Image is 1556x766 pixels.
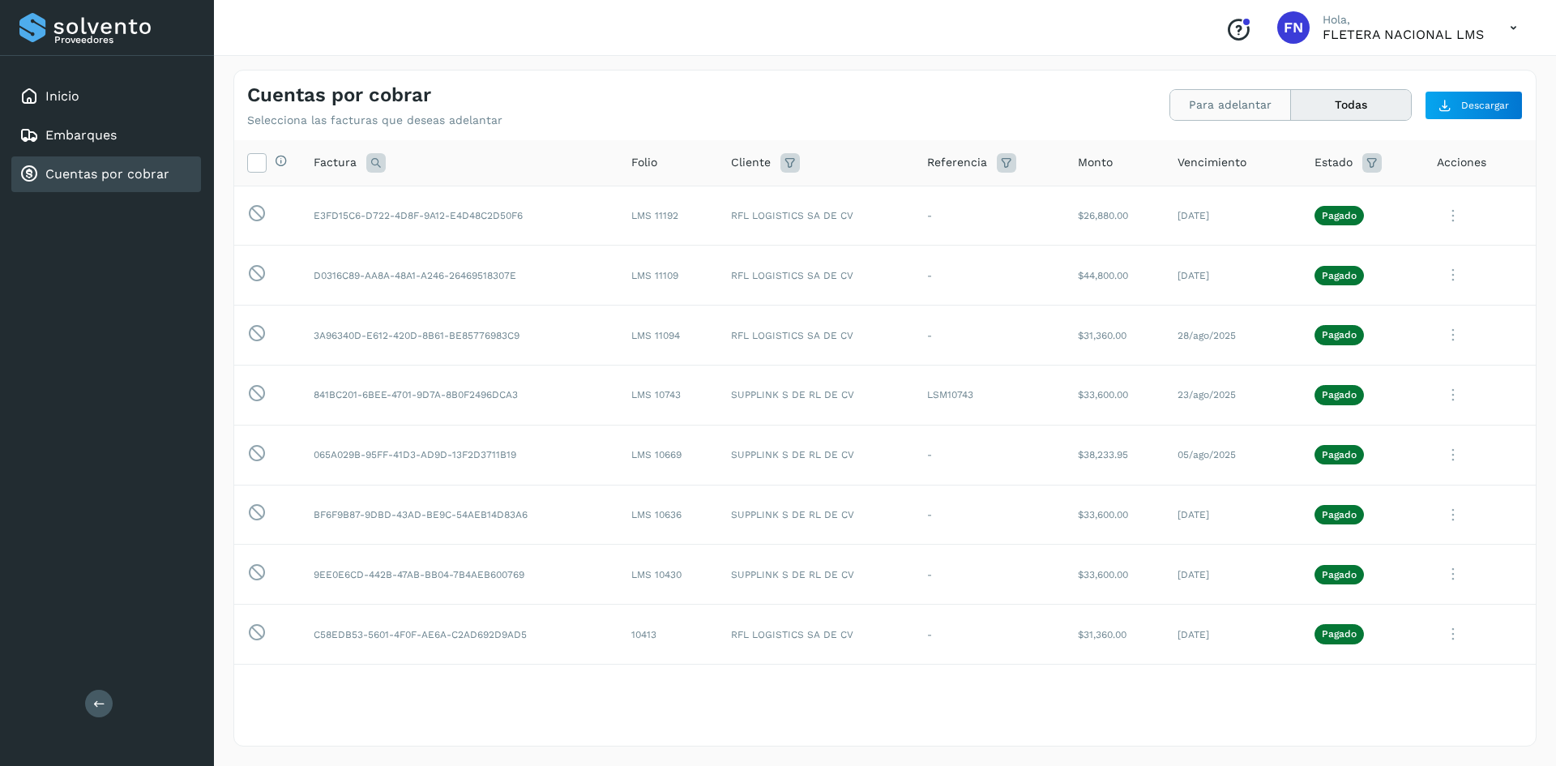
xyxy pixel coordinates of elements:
[914,365,1065,425] td: LSM10743
[718,485,913,545] td: SUPPLINK S DE RL DE CV
[1165,186,1302,246] td: [DATE]
[301,664,618,724] td: 9E31B30A-9FE3-4D48-92C2-CFF8A447BDEC
[914,664,1065,724] td: -
[301,425,618,485] td: 065A029B-95FF-41D3-AD9D-13F2D3711B19
[914,605,1065,665] td: -
[1165,425,1302,485] td: 05/ago/2025
[1078,154,1113,171] span: Monto
[718,545,913,605] td: SUPPLINK S DE RL DE CV
[1322,449,1357,460] p: Pagado
[1065,246,1165,306] td: $44,800.00
[618,306,718,366] td: LMS 11094
[914,186,1065,246] td: -
[718,664,913,724] td: RFL LOGISTICS SA DE CV
[914,246,1065,306] td: -
[927,154,987,171] span: Referencia
[731,154,771,171] span: Cliente
[1065,605,1165,665] td: $31,360.00
[718,605,913,665] td: RFL LOGISTICS SA DE CV
[1314,154,1353,171] span: Estado
[1165,365,1302,425] td: 23/ago/2025
[718,306,913,366] td: RFL LOGISTICS SA DE CV
[301,365,618,425] td: 841BC201-6BEE-4701-9D7A-8B0F2496DCA3
[718,365,913,425] td: SUPPLINK S DE RL DE CV
[11,118,201,153] div: Embarques
[11,156,201,192] div: Cuentas por cobrar
[1065,485,1165,545] td: $33,600.00
[1322,628,1357,640] p: Pagado
[301,246,618,306] td: D0316C89-AA8A-48A1-A246-26469518307E
[914,485,1065,545] td: -
[1065,664,1165,724] td: $23,520.00
[914,425,1065,485] td: -
[1322,569,1357,580] p: Pagado
[301,545,618,605] td: 9EE0E6CD-442B-47AB-BB04-7B4AEB600769
[45,127,117,143] a: Embarques
[631,154,657,171] span: Folio
[247,83,431,107] h4: Cuentas por cobrar
[618,664,718,724] td: 10392
[618,425,718,485] td: LMS 10669
[1170,90,1291,120] button: Para adelantar
[914,545,1065,605] td: -
[1461,98,1509,113] span: Descargar
[314,154,357,171] span: Factura
[618,545,718,605] td: LMS 10430
[1178,154,1246,171] span: Vencimiento
[301,186,618,246] td: E3FD15C6-D722-4D8F-9A12-E4D48C2D50F6
[1165,306,1302,366] td: 28/ago/2025
[618,485,718,545] td: LMS 10636
[1322,210,1357,221] p: Pagado
[1323,13,1484,27] p: Hola,
[1425,91,1523,120] button: Descargar
[301,306,618,366] td: 3A96340D-E612-420D-8B61-BE85776983C9
[54,34,194,45] p: Proveedores
[1322,389,1357,400] p: Pagado
[718,186,913,246] td: RFL LOGISTICS SA DE CV
[1322,509,1357,520] p: Pagado
[1322,329,1357,340] p: Pagado
[618,186,718,246] td: LMS 11192
[1165,605,1302,665] td: [DATE]
[718,246,913,306] td: RFL LOGISTICS SA DE CV
[1065,186,1165,246] td: $26,880.00
[618,605,718,665] td: 10413
[718,425,913,485] td: SUPPLINK S DE RL DE CV
[1065,306,1165,366] td: $31,360.00
[301,605,618,665] td: C58EDB53-5601-4F0F-AE6A-C2AD692D9AD5
[1065,545,1165,605] td: $33,600.00
[1323,27,1484,42] p: FLETERA NACIONAL LMS
[1065,365,1165,425] td: $33,600.00
[1165,485,1302,545] td: [DATE]
[301,485,618,545] td: BF6F9B87-9DBD-43AD-BE9C-54AEB14D83A6
[1065,425,1165,485] td: $38,233.95
[247,113,502,127] p: Selecciona las facturas que deseas adelantar
[618,246,718,306] td: LMS 11109
[914,306,1065,366] td: -
[1165,246,1302,306] td: [DATE]
[1291,90,1411,120] button: Todas
[1437,154,1486,171] span: Acciones
[1322,270,1357,281] p: Pagado
[45,88,79,104] a: Inicio
[45,166,169,182] a: Cuentas por cobrar
[1165,664,1302,724] td: [DATE]
[618,365,718,425] td: LMS 10743
[11,79,201,114] div: Inicio
[1165,545,1302,605] td: [DATE]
